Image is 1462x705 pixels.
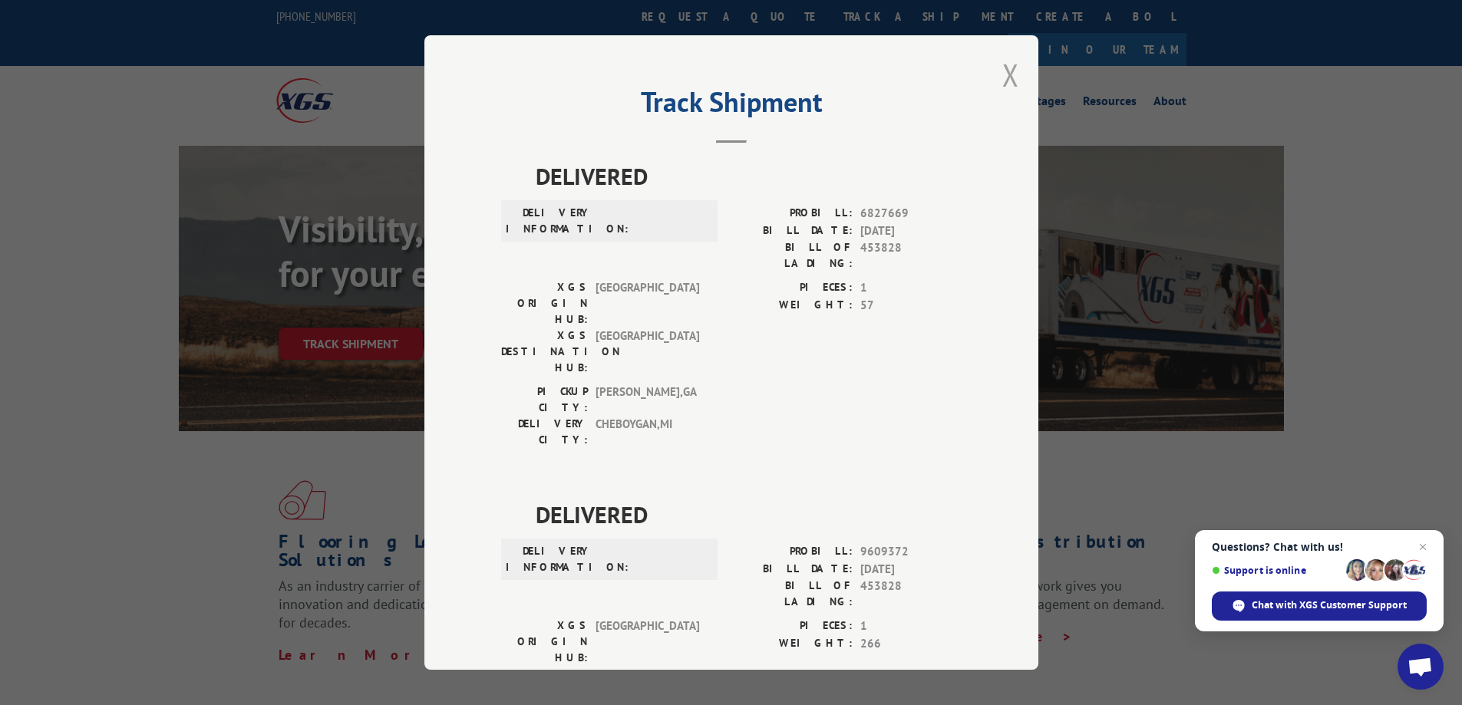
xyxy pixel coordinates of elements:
[501,91,962,120] h2: Track Shipment
[860,239,962,272] span: 453828
[731,635,853,653] label: WEIGHT:
[1002,54,1019,95] button: Close modal
[731,561,853,578] label: BILL DATE:
[860,543,962,561] span: 9609372
[536,497,962,532] span: DELIVERED
[731,297,853,315] label: WEIGHT:
[731,222,853,240] label: BILL DATE:
[860,222,962,240] span: [DATE]
[860,297,962,315] span: 57
[596,618,699,666] span: [GEOGRAPHIC_DATA]
[596,416,699,448] span: CHEBOYGAN , MI
[501,328,588,376] label: XGS DESTINATION HUB:
[860,578,962,610] span: 453828
[860,618,962,635] span: 1
[1212,565,1341,576] span: Support is online
[501,618,588,666] label: XGS ORIGIN HUB:
[1398,644,1444,690] div: Open chat
[506,205,592,237] label: DELIVERY INFORMATION:
[596,279,699,328] span: [GEOGRAPHIC_DATA]
[731,618,853,635] label: PIECES:
[860,205,962,222] span: 6827669
[860,561,962,578] span: [DATE]
[731,279,853,297] label: PIECES:
[731,543,853,561] label: PROBILL:
[860,279,962,297] span: 1
[731,205,853,222] label: PROBILL:
[596,328,699,376] span: [GEOGRAPHIC_DATA]
[731,578,853,610] label: BILL OF LADING:
[1414,538,1432,556] span: Close chat
[501,279,588,328] label: XGS ORIGIN HUB:
[501,416,588,448] label: DELIVERY CITY:
[1252,598,1407,612] span: Chat with XGS Customer Support
[731,239,853,272] label: BILL OF LADING:
[536,159,962,193] span: DELIVERED
[506,543,592,575] label: DELIVERY INFORMATION:
[1212,591,1427,621] div: Chat with XGS Customer Support
[1212,541,1427,553] span: Questions? Chat with us!
[501,384,588,416] label: PICKUP CITY:
[860,635,962,653] span: 266
[596,384,699,416] span: [PERSON_NAME] , GA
